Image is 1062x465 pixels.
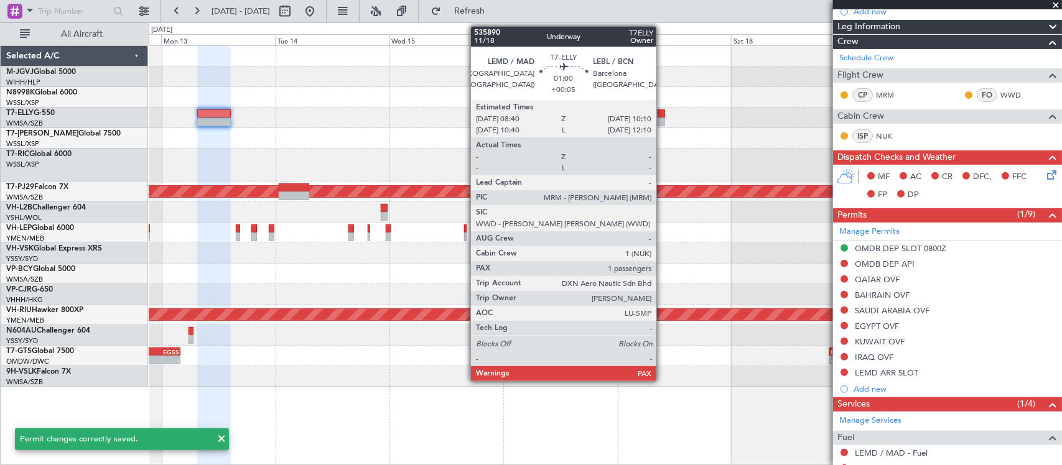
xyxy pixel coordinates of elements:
[1012,171,1027,183] span: FFC
[977,88,997,102] div: FO
[6,150,29,158] span: T7-RIC
[855,290,910,300] div: BAHRAIN OVF
[876,131,904,142] a: NUK
[6,275,43,284] a: WMSA/SZB
[6,109,34,117] span: T7-ELLY
[855,336,905,347] div: KUWAIT OVF
[6,109,55,117] a: T7-ELLYG-550
[837,431,854,445] span: Fuel
[151,25,172,35] div: [DATE]
[908,189,919,201] span: DP
[6,286,32,293] span: VP-CJR
[6,204,86,211] a: VH-L2BChallenger 604
[6,193,43,202] a: WMSA/SZB
[154,356,180,364] div: -
[444,7,496,16] span: Refresh
[6,89,35,96] span: N8998K
[837,68,883,83] span: Flight Crew
[6,139,39,149] a: WSSL/XSP
[855,448,928,458] a: LEMD / MAD - Fuel
[161,34,275,45] div: Mon 13
[855,321,899,331] div: EGYPT OVF
[831,356,855,364] div: -
[6,130,78,137] span: T7-[PERSON_NAME]
[6,348,32,355] span: T7-GTS
[6,68,76,76] a: M-JGVJGlobal 5000
[6,306,32,314] span: VH-RIU
[852,129,873,143] div: ISP
[837,397,870,412] span: Services
[6,78,40,87] a: WIHH/HLP
[973,171,992,183] span: DFC,
[942,171,953,183] span: CR
[6,368,37,375] span: 9H-VSLK
[878,171,890,183] span: MF
[855,243,946,254] div: OMDB DEP SLOT 0800Z
[1017,397,1035,410] span: (1/4)
[154,348,180,356] div: EGSS
[6,160,39,169] a: WSSL/XSP
[6,286,53,293] a: VP-CJRG-650
[855,259,915,269] div: OMDB DEP API
[6,130,121,137] a: T7-[PERSON_NAME]Global 7500
[854,6,1056,17] div: Add new
[6,183,68,191] a: T7-PJ29Falcon 7X
[6,245,34,252] span: VH-VSK
[6,119,43,128] a: WMSA/SZB
[6,150,72,158] a: T7-RICGlobal 6000
[854,384,1056,394] div: Add new
[6,336,38,346] a: YSSY/SYD
[6,234,44,243] a: YMEN/MEB
[837,208,867,223] span: Permits
[6,213,42,223] a: YSHL/WOL
[6,265,75,273] a: VP-BCYGlobal 5000
[6,348,74,355] a: T7-GTSGlobal 7500
[32,30,131,39] span: All Aircraft
[855,367,918,378] div: LEMD ARR SLOT
[20,433,210,446] div: Permit changes correctly saved.
[839,52,893,65] a: Schedule Crew
[212,6,270,17] span: [DATE] - [DATE]
[389,34,503,45] div: Wed 15
[6,377,43,387] a: WMSA/SZB
[6,183,34,191] span: T7-PJ29
[878,189,887,201] span: FP
[839,226,900,238] a: Manage Permits
[6,295,43,305] a: VHHH/HKG
[831,348,855,356] div: EGSS
[503,34,617,45] div: Thu 16
[6,327,37,334] span: N604AU
[6,245,102,252] a: VH-VSKGlobal Express XRS
[1000,90,1028,101] a: WWD
[6,368,71,375] a: 9H-VSLKFalcon 7X
[852,88,873,102] div: CP
[910,171,921,183] span: AC
[876,90,904,101] a: MRM
[731,34,845,45] div: Sat 18
[6,224,32,232] span: VH-LEP
[275,34,389,45] div: Tue 14
[6,204,32,211] span: VH-L2B
[6,68,34,76] span: M-JGVJ
[6,98,39,108] a: WSSL/XSP
[617,34,731,45] div: Fri 17
[837,109,884,124] span: Cabin Crew
[837,35,859,49] span: Crew
[1017,208,1035,221] span: (1/9)
[425,1,500,21] button: Refresh
[839,415,901,427] a: Manage Services
[837,20,900,34] span: Leg Information
[837,150,956,165] span: Dispatch Checks and Weather
[6,254,38,264] a: YSSY/SYD
[6,316,44,325] a: YMEN/MEB
[14,24,135,44] button: All Aircraft
[855,305,929,316] div: SAUDI ARABIA OVF
[6,89,77,96] a: N8998KGlobal 6000
[6,306,83,314] a: VH-RIUHawker 800XP
[6,357,49,366] a: OMDW/DWC
[6,327,90,334] a: N604AUChallenger 604
[855,352,893,362] div: IRAQ OVF
[6,265,33,273] span: VP-BCY
[38,2,109,21] input: Trip Number
[6,224,74,232] a: VH-LEPGlobal 6000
